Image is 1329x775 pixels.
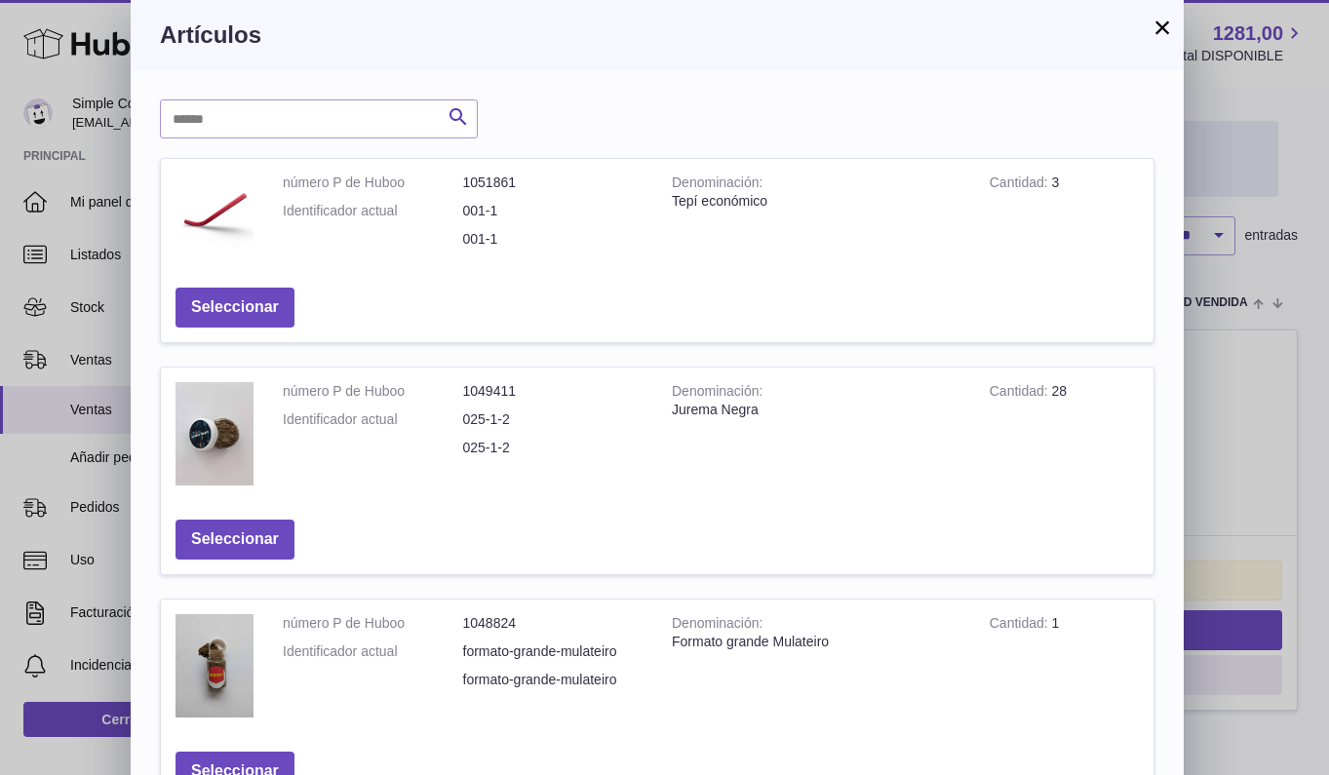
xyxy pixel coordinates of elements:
dt: número P de Huboo [283,174,463,192]
dt: Identificador actual [283,410,463,429]
dd: 025-1-2 [463,410,644,429]
dd: 1049411 [463,382,644,401]
dt: número P de Huboo [283,382,463,401]
div: Tepí económico [672,192,960,211]
button: Seleccionar [176,520,294,560]
dd: 1051861 [463,174,644,192]
img: Tepí económico [176,174,254,252]
strong: Cantidad [990,174,1052,195]
strong: Denominación [672,383,762,404]
h3: Artículos [160,19,1154,51]
strong: Cantidad [990,383,1052,404]
td: 1 [975,600,1153,737]
img: Formato grande Mulateiro [176,614,254,717]
dd: 1048824 [463,614,644,633]
div: Formato grande Mulateiro [672,633,960,651]
button: × [1151,16,1174,39]
dd: 001-1 [463,202,644,220]
td: 3 [975,159,1153,273]
td: 28 [975,368,1153,505]
dt: número P de Huboo [283,614,463,633]
dd: formato-grande-mulateiro [463,671,644,689]
dt: Identificador actual [283,642,463,661]
strong: Denominación [672,615,762,636]
button: Seleccionar [176,288,294,328]
img: Jurema Negra [176,382,254,485]
div: Jurema Negra [672,401,960,419]
dt: Identificador actual [283,202,463,220]
strong: Cantidad [990,615,1052,636]
strong: Denominación [672,174,762,195]
dd: 001-1 [463,230,644,249]
dd: formato-grande-mulateiro [463,642,644,661]
dd: 025-1-2 [463,439,644,457]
